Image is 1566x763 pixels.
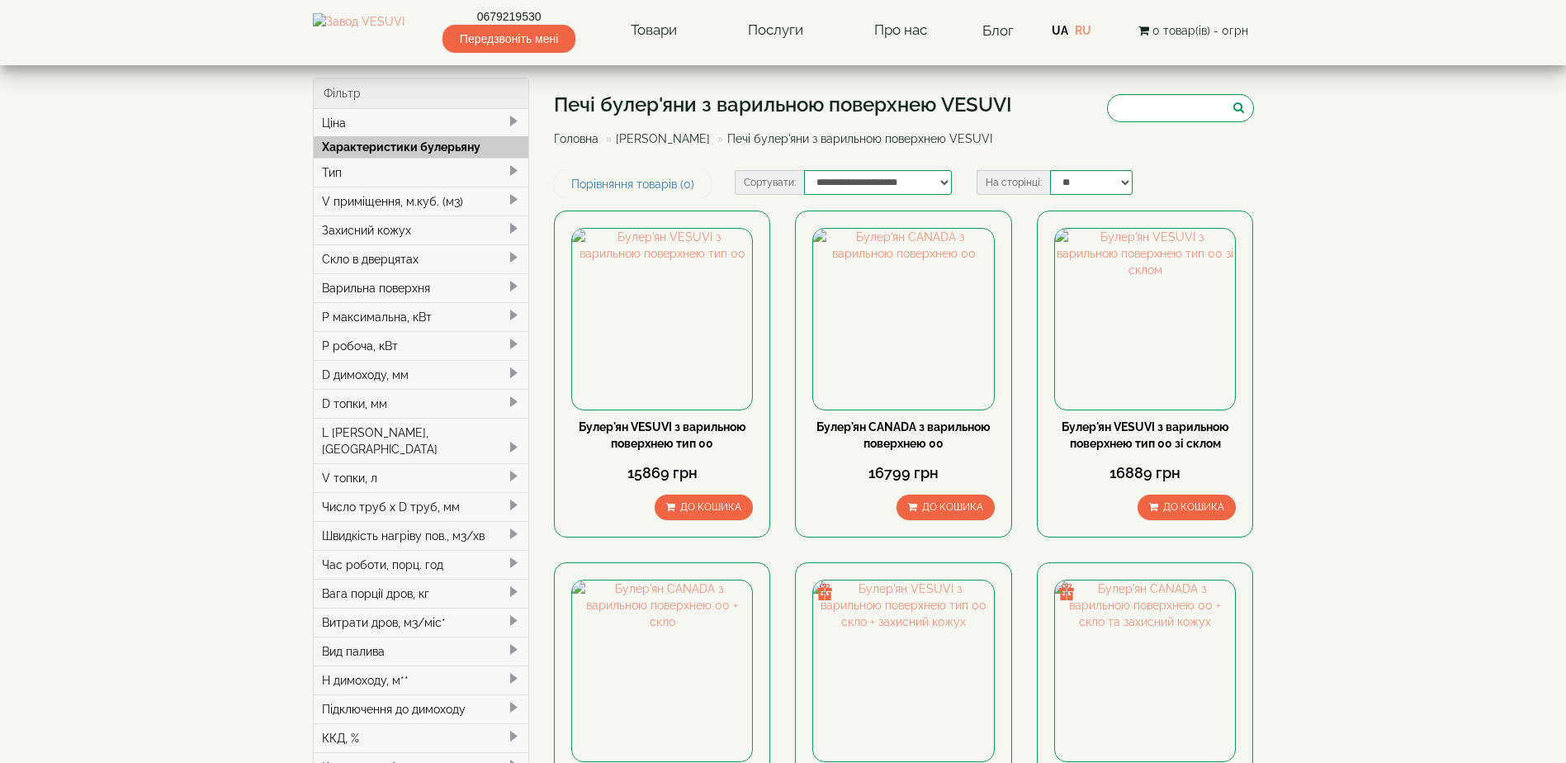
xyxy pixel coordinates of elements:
[735,170,804,195] label: Сортувати:
[314,521,529,550] div: Швидкість нагріву пов., м3/хв
[314,608,529,637] div: Витрати дров, м3/міс*
[1054,462,1236,484] div: 16889 грн
[616,132,710,145] a: [PERSON_NAME]
[897,495,995,520] button: До кошика
[571,462,753,484] div: 15869 грн
[731,12,820,50] a: Послуги
[313,13,405,48] img: Завод VESUVI
[1062,420,1229,450] a: Булер'ян VESUVI з варильною поверхнею тип 00 зі склом
[314,694,529,723] div: Підключення до димоходу
[813,229,993,409] img: Булер'ян CANADA з варильною поверхнею 00
[572,581,752,761] img: Булер'ян CANADA з варильною поверхнею 00 + скло
[554,132,598,145] a: Головна
[614,12,693,50] a: Товари
[713,130,992,147] li: Печі булер'яни з варильною поверхнею VESUVI
[1163,501,1224,513] span: До кошика
[812,462,994,484] div: 16799 грн
[554,170,712,198] a: Порівняння товарів (0)
[680,501,741,513] span: До кошика
[314,579,529,608] div: Вага порції дров, кг
[1052,24,1068,37] a: UA
[982,22,1014,39] a: Блог
[1055,229,1235,409] img: Булер'ян VESUVI з варильною поверхнею тип 00 зі склом
[314,273,529,302] div: Варильна поверхня
[572,229,752,409] img: Булер'ян VESUVI з варильною поверхнею тип 00
[442,8,575,25] a: 0679219530
[314,244,529,273] div: Скло в дверцятах
[314,78,529,109] div: Фільтр
[1055,581,1235,761] img: Булер'ян CANADA з варильною поверхнею 00 + скло та захисний кожух
[314,637,529,666] div: Вид палива
[1138,495,1236,520] button: До кошика
[579,420,746,450] a: Булер'ян VESUVI з варильною поверхнею тип 00
[314,158,529,187] div: Тип
[314,302,529,331] div: P максимальна, кВт
[314,109,529,137] div: Ціна
[314,360,529,389] div: D димоходу, мм
[816,420,991,450] a: Булер'ян CANADA з варильною поверхнею 00
[314,492,529,521] div: Число труб x D труб, мм
[977,170,1050,195] label: На сторінці:
[314,666,529,694] div: H димоходу, м**
[655,495,753,520] button: До кошика
[922,501,983,513] span: До кошика
[442,25,575,53] span: Передзвоніть мені
[314,723,529,752] div: ККД, %
[314,389,529,418] div: D топки, мм
[314,187,529,216] div: V приміщення, м.куб. (м3)
[858,12,944,50] a: Про нас
[314,550,529,579] div: Час роботи, порц. год
[816,584,833,600] img: gift
[314,418,529,463] div: L [PERSON_NAME], [GEOGRAPHIC_DATA]
[1075,24,1091,37] a: RU
[1133,21,1253,40] button: 0 товар(ів) - 0грн
[813,581,993,761] img: Булер'ян VESUVI з варильною поверхнею тип 00 скло + захисний кожух
[1152,24,1248,37] span: 0 товар(ів) - 0грн
[314,136,529,158] div: Характеристики булерьяну
[554,94,1012,116] h1: Печі булер'яни з варильною поверхнею VESUVI
[314,331,529,360] div: P робоча, кВт
[314,463,529,492] div: V топки, л
[1058,584,1075,600] img: gift
[314,216,529,244] div: Захисний кожух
